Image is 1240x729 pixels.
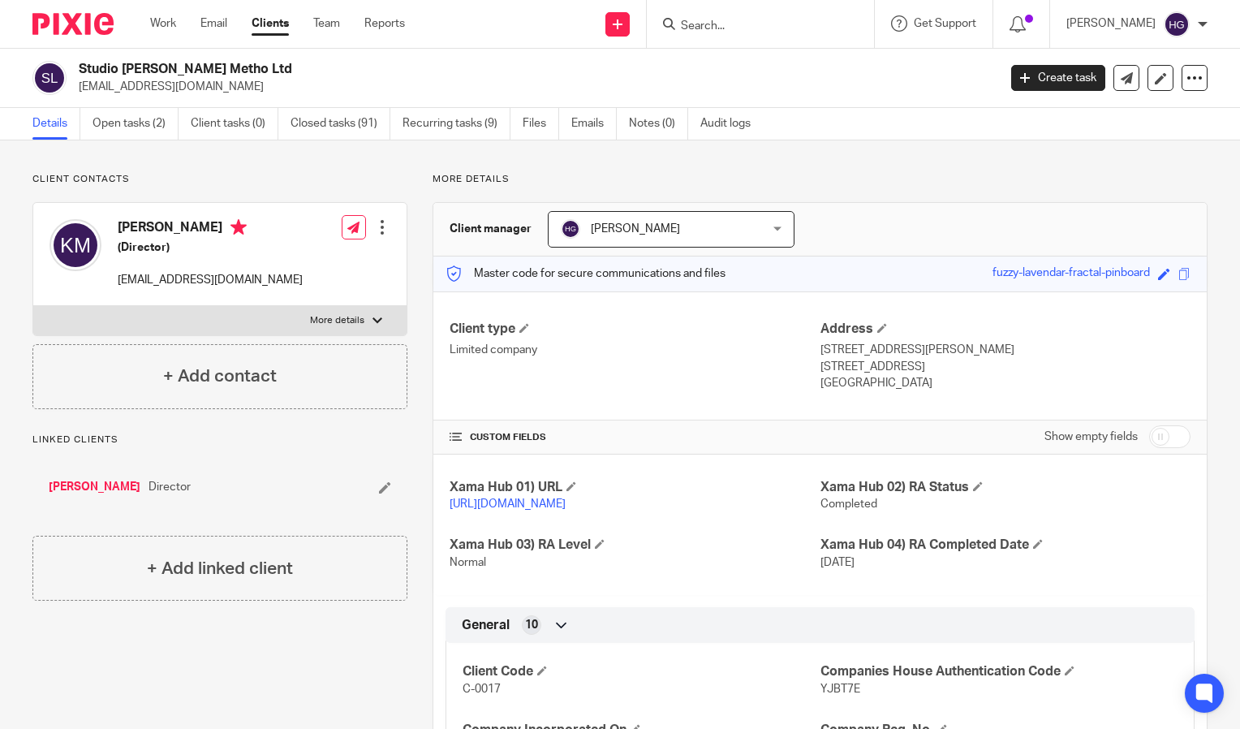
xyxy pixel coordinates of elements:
a: Details [32,108,80,140]
p: [STREET_ADDRESS] [820,359,1190,375]
span: Director [149,479,191,495]
h4: CUSTOM FIELDS [450,431,820,444]
h2: Studio [PERSON_NAME] Metho Ltd [79,61,805,78]
span: Completed [820,498,877,510]
a: Work [150,15,176,32]
h4: Xama Hub 03) RA Level [450,537,820,554]
input: Search [679,19,825,34]
p: [GEOGRAPHIC_DATA] [820,375,1190,391]
a: Notes (0) [629,108,688,140]
a: Recurring tasks (9) [403,108,510,140]
p: [PERSON_NAME] [1066,15,1156,32]
p: [EMAIL_ADDRESS][DOMAIN_NAME] [79,79,987,95]
h4: Client type [450,321,820,338]
a: Files [523,108,559,140]
h4: Xama Hub 04) RA Completed Date [820,537,1190,554]
p: Client contacts [32,173,407,186]
a: Create task [1011,65,1105,91]
a: Team [313,15,340,32]
span: C-0017 [463,684,501,695]
p: More details [310,314,364,327]
p: [EMAIL_ADDRESS][DOMAIN_NAME] [118,272,303,288]
span: General [462,617,510,634]
p: [STREET_ADDRESS][PERSON_NAME] [820,342,1190,358]
a: Open tasks (2) [93,108,179,140]
p: Linked clients [32,434,407,446]
img: svg%3E [1164,11,1190,37]
h4: [PERSON_NAME] [118,219,303,239]
h4: Address [820,321,1190,338]
h4: + Add linked client [147,556,293,581]
h4: Companies House Authentication Code [820,663,1178,680]
a: Emails [571,108,617,140]
img: Pixie [32,13,114,35]
a: [URL][DOMAIN_NAME] [450,498,566,510]
a: Clients [252,15,289,32]
span: YJBT7E [820,684,860,695]
a: [PERSON_NAME] [49,479,140,495]
span: [PERSON_NAME] [591,223,680,235]
p: Limited company [450,342,820,358]
h3: Client manager [450,221,532,237]
h4: Xama Hub 02) RA Status [820,479,1190,496]
span: Get Support [914,18,976,29]
label: Show empty fields [1044,429,1138,445]
a: Closed tasks (91) [291,108,390,140]
h5: (Director) [118,239,303,256]
a: Client tasks (0) [191,108,278,140]
p: Master code for secure communications and files [446,265,725,282]
p: More details [433,173,1208,186]
a: Email [200,15,227,32]
span: [DATE] [820,557,855,568]
i: Primary [230,219,247,235]
img: svg%3E [561,219,580,239]
a: Reports [364,15,405,32]
span: 10 [525,617,538,633]
img: svg%3E [32,61,67,95]
img: svg%3E [50,219,101,271]
div: fuzzy-lavendar-fractal-pinboard [992,265,1150,283]
a: Audit logs [700,108,763,140]
h4: Client Code [463,663,820,680]
h4: + Add contact [163,364,277,389]
h4: Xama Hub 01) URL [450,479,820,496]
span: Normal [450,557,486,568]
